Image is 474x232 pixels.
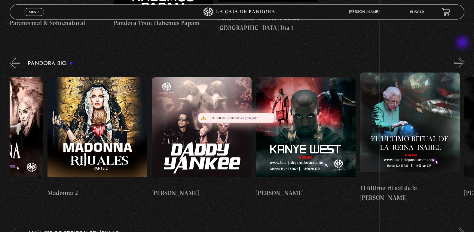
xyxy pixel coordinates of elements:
[218,13,318,32] h4: Pandora Tour: Conclave desde [GEOGRAPHIC_DATA] Dia 1
[47,188,147,198] h4: Madonna 2
[114,18,213,28] h4: Pandora Tour: Habemus Papam
[256,73,356,202] a: [PERSON_NAME]
[10,18,109,28] h4: Paranormal & Sobrenatural
[10,58,20,68] button: Previous
[360,73,460,202] a: El último ritual de la [PERSON_NAME]
[29,10,39,14] span: Menu
[47,73,147,202] a: Madonna 2
[410,10,424,14] a: Buscar
[454,58,465,68] button: Next
[27,15,41,19] span: Cerrar
[256,188,356,198] h4: [PERSON_NAME]
[152,188,252,198] h4: [PERSON_NAME]
[28,61,73,67] h3: Pandora Bio
[198,113,275,123] div: el contenido es protegido !!
[360,183,460,202] h4: El último ritual de la [PERSON_NAME]
[212,116,224,120] span: Alert:
[346,10,386,14] span: [PERSON_NAME]
[442,8,450,16] a: View your shopping cart
[152,73,252,202] a: [PERSON_NAME]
